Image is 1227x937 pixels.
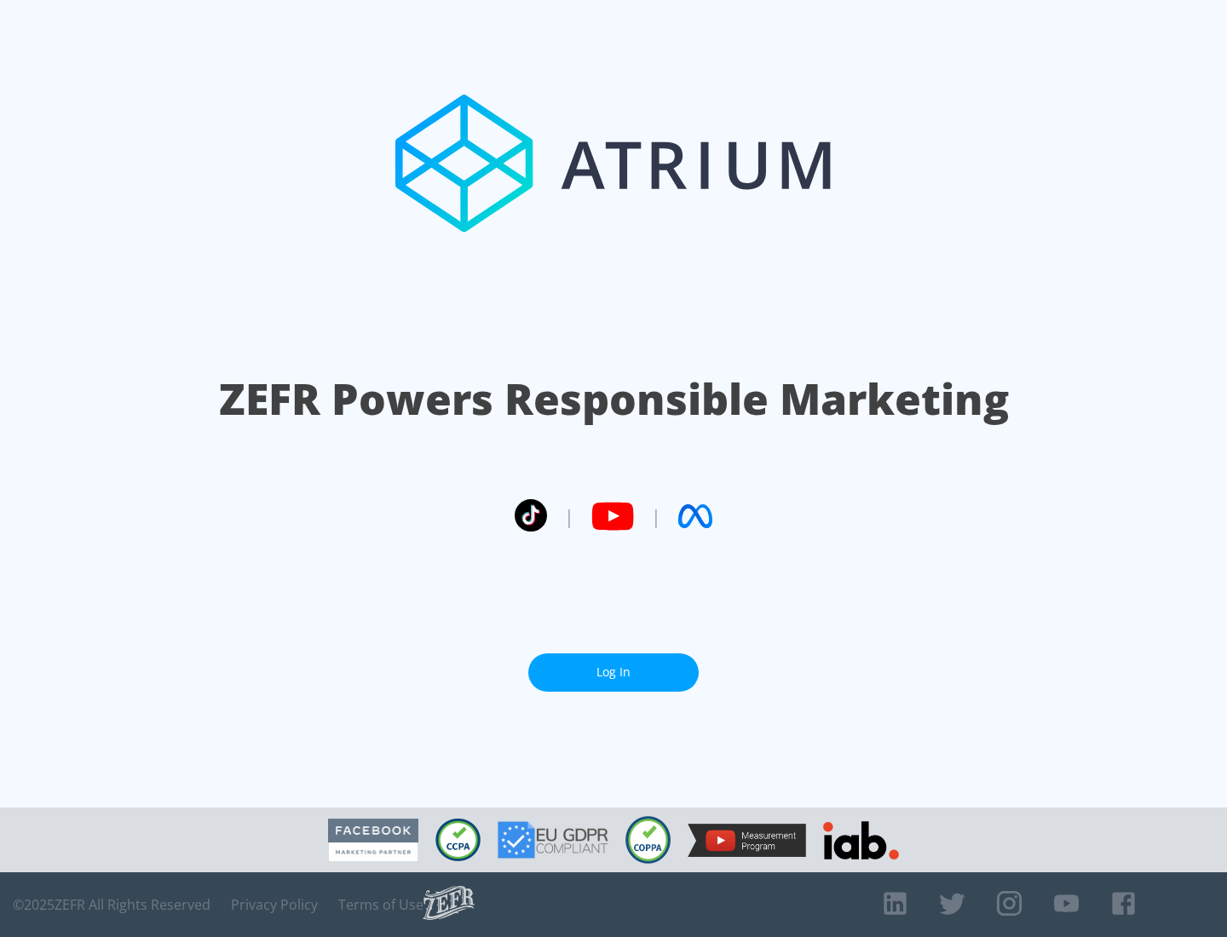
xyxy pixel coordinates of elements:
img: CCPA Compliant [435,819,481,861]
img: GDPR Compliant [498,821,608,859]
h1: ZEFR Powers Responsible Marketing [219,370,1009,428]
a: Log In [528,653,699,692]
span: © 2025 ZEFR All Rights Reserved [13,896,210,913]
a: Privacy Policy [231,896,318,913]
span: | [651,503,661,529]
a: Terms of Use [338,896,423,913]
img: YouTube Measurement Program [688,824,806,857]
img: IAB [823,821,899,859]
img: Facebook Marketing Partner [328,819,418,862]
img: COPPA Compliant [625,816,671,864]
span: | [564,503,574,529]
